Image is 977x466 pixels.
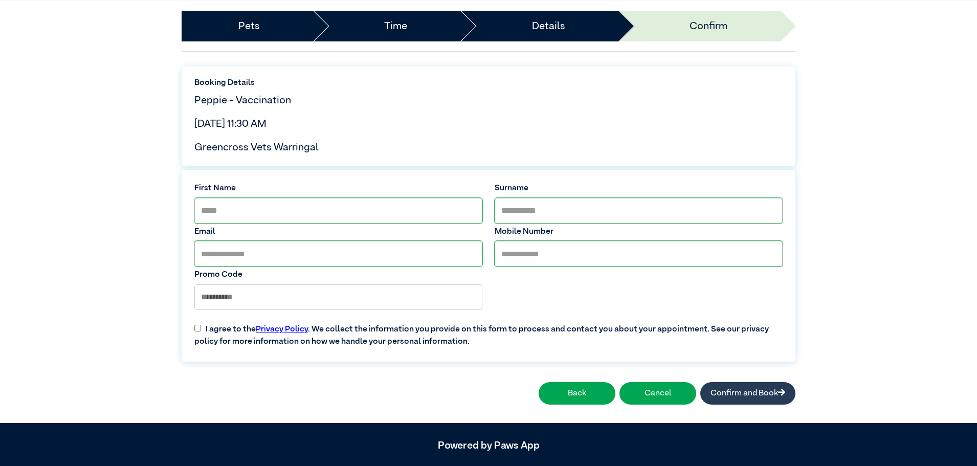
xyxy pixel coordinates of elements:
[194,325,201,331] input: I agree to thePrivacy Policy. We collect the information you provide on this form to process and ...
[532,18,565,34] a: Details
[194,182,482,194] label: First Name
[539,382,615,405] button: Back
[194,142,319,152] span: Greencross Vets Warringal
[495,182,783,194] label: Surname
[194,119,267,129] span: [DATE] 11:30 AM
[194,226,482,238] label: Email
[700,382,795,405] button: Confirm and Book
[384,18,407,34] a: Time
[256,325,308,334] a: Privacy Policy
[194,269,482,281] label: Promo Code
[188,315,789,348] label: I agree to the . We collect the information you provide on this form to process and contact you a...
[619,382,696,405] button: Cancel
[194,95,291,105] span: Peppie - Vaccination
[194,77,783,89] label: Booking Details
[238,18,260,34] a: Pets
[182,439,795,452] h5: Powered by Paws App
[495,226,783,238] label: Mobile Number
